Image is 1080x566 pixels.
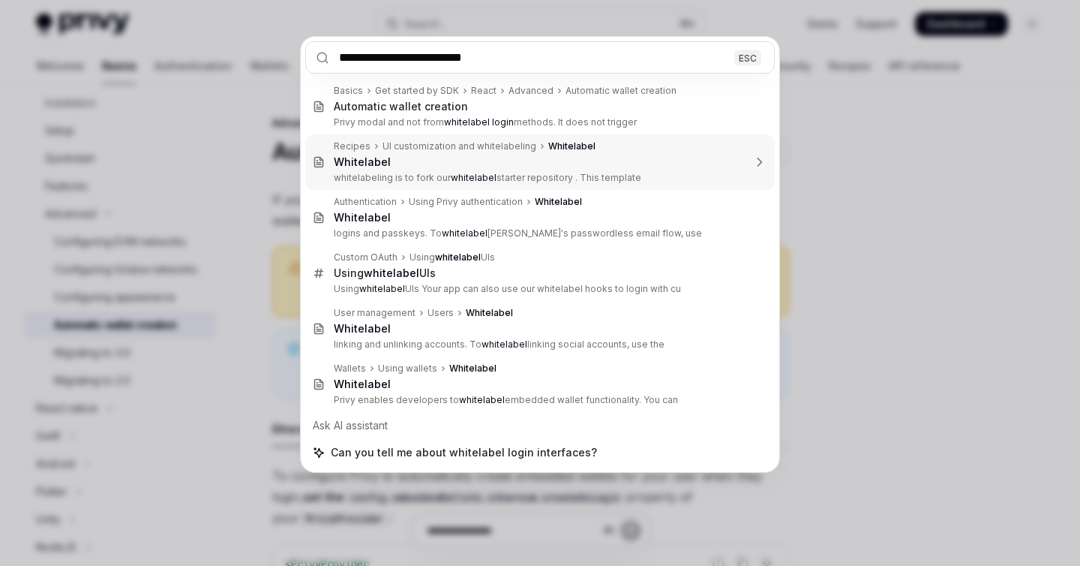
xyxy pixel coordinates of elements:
div: Get started by SDK [375,85,459,97]
p: Using UIs Your app can also use our whitelabel hooks to login with cu [334,283,743,295]
div: Automatic wallet creation [334,100,468,113]
div: Authentication [334,196,397,208]
b: Whitelabel [466,307,513,318]
div: UI customization and whitelabeling [382,140,536,152]
div: Custom OAuth [334,251,397,263]
div: React [471,85,496,97]
b: whitelabel [481,339,527,350]
b: Whitelabel [334,378,391,390]
p: Privy enables developers to embedded wallet functionality. You can [334,394,743,406]
div: Using UIs [409,251,495,263]
b: Whitelabel [334,155,391,168]
div: Basics [334,85,363,97]
div: Advanced [508,85,553,97]
p: logins and passkeys. To [PERSON_NAME]'s passwordless email flow, use [334,227,743,239]
b: whitelabel [459,394,505,405]
div: Users [427,307,454,319]
div: Using wallets [378,363,437,375]
b: whitelabel [451,172,496,183]
div: ESC [734,50,761,65]
div: Using UIs [334,266,436,280]
b: whitelabel login [444,116,514,128]
b: Whitelabel [449,363,496,374]
p: Privy modal and not from methods. It does not trigger [334,116,743,128]
div: Recipes [334,140,370,152]
p: linking and unlinking accounts. To linking social accounts, use the [334,339,743,351]
div: Ask AI assistant [305,412,775,439]
div: User management [334,307,415,319]
b: Whitelabel [535,196,582,207]
div: Using Privy authentication [409,196,523,208]
span: Can you tell me about whitelabel login interfaces? [331,445,597,460]
b: whitelabel [364,266,419,279]
div: Automatic wallet creation [565,85,676,97]
b: whitelabel [435,251,481,263]
b: whitelabel [442,227,487,239]
b: Whitelabel [334,322,391,335]
p: whitelabeling is to fork our starter repository . This template [334,172,743,184]
b: Whitelabel [548,140,595,152]
b: whitelabel [359,283,405,294]
div: Wallets [334,363,366,375]
b: Whitelabel [334,211,391,224]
